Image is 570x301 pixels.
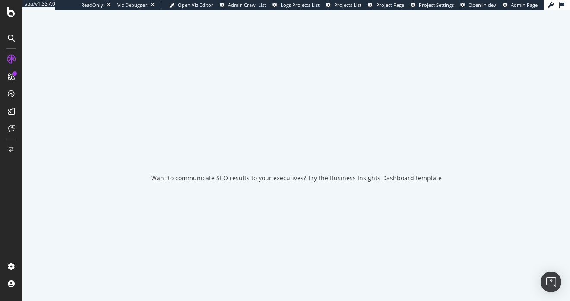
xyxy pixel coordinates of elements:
[281,2,320,8] span: Logs Projects List
[469,2,496,8] span: Open in dev
[511,2,538,8] span: Admin Page
[272,2,320,9] a: Logs Projects List
[81,2,104,9] div: ReadOnly:
[334,2,361,8] span: Projects List
[376,2,404,8] span: Project Page
[419,2,454,8] span: Project Settings
[326,2,361,9] a: Projects List
[411,2,454,9] a: Project Settings
[220,2,266,9] a: Admin Crawl List
[503,2,538,9] a: Admin Page
[151,174,442,183] div: Want to communicate SEO results to your executives? Try the Business Insights Dashboard template
[265,129,327,160] div: animation
[368,2,404,9] a: Project Page
[460,2,496,9] a: Open in dev
[117,2,149,9] div: Viz Debugger:
[228,2,266,8] span: Admin Crawl List
[169,2,213,9] a: Open Viz Editor
[178,2,213,8] span: Open Viz Editor
[541,272,561,292] div: Open Intercom Messenger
